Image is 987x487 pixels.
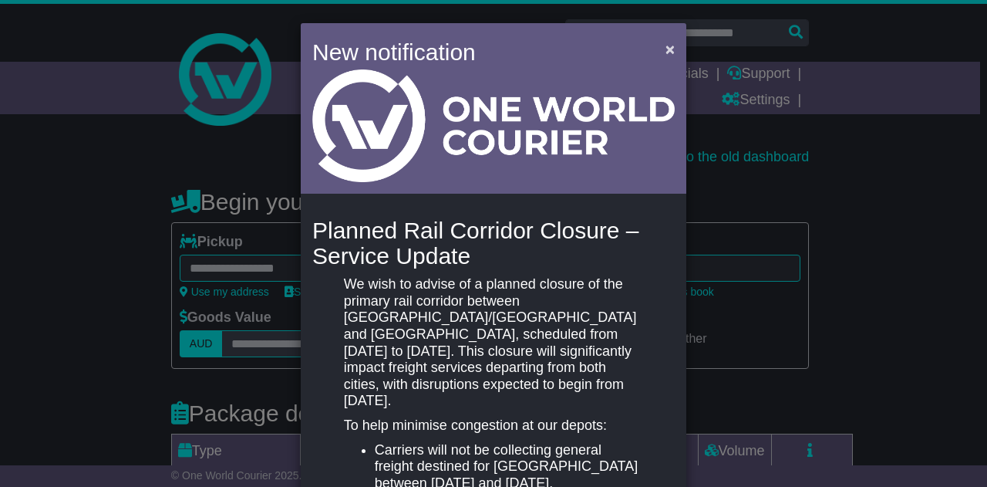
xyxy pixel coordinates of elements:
button: Close [658,33,682,65]
p: We wish to advise of a planned closure of the primary rail corridor between [GEOGRAPHIC_DATA]/[GE... [344,276,643,410]
img: Light [312,69,675,182]
span: × [665,40,675,58]
p: To help minimise congestion at our depots: [344,418,643,435]
h4: Planned Rail Corridor Closure – Service Update [312,218,675,269]
h4: New notification [312,35,643,69]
